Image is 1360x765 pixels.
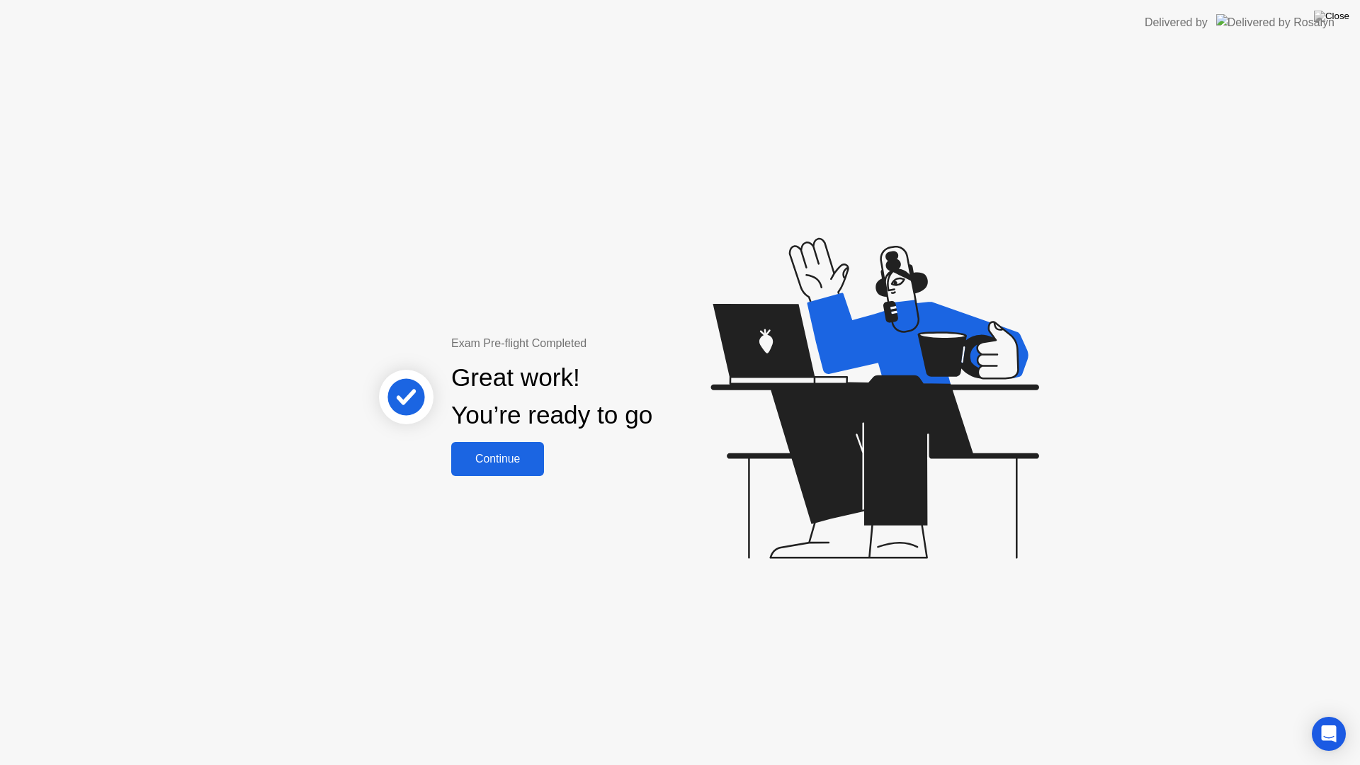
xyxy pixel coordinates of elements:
div: Open Intercom Messenger [1312,717,1346,751]
div: Exam Pre-flight Completed [451,335,744,352]
img: Delivered by Rosalyn [1216,14,1334,30]
img: Close [1314,11,1349,22]
div: Great work! You’re ready to go [451,359,652,434]
button: Continue [451,442,544,476]
div: Continue [455,453,540,465]
div: Delivered by [1145,14,1208,31]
